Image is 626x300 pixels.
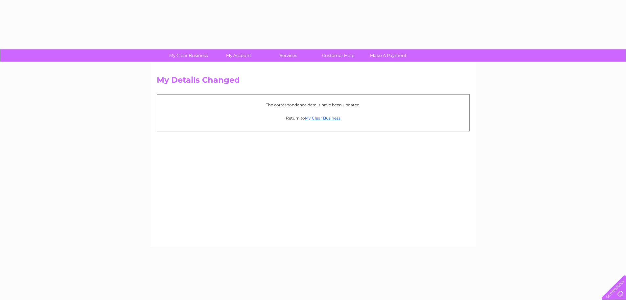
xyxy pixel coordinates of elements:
[311,49,365,62] a: Customer Help
[157,75,470,88] h2: My Details Changed
[361,49,415,62] a: Make A Payment
[161,49,216,62] a: My Clear Business
[261,49,315,62] a: Services
[305,116,340,121] a: My Clear Business
[160,102,466,108] p: The correspondence details have been updated.
[160,115,466,121] p: Return to
[211,49,266,62] a: My Account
